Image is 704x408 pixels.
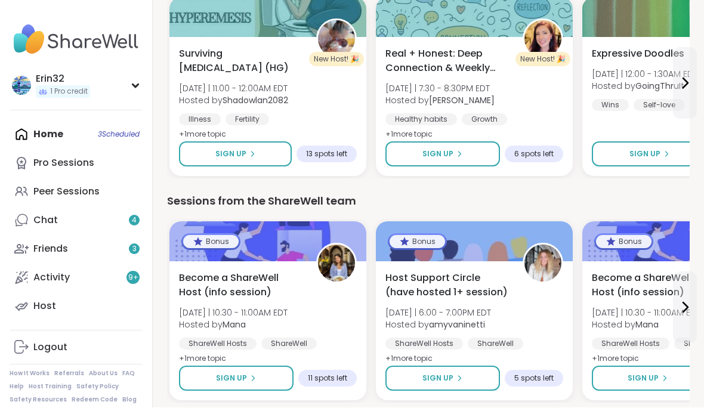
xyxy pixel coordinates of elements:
div: New Host! 🎉 [309,52,364,67]
a: Friends3 [10,235,143,264]
a: Pro Sessions [10,149,143,178]
div: New Host! 🎉 [515,52,570,67]
a: How It Works [10,370,50,378]
a: Help [10,383,24,391]
b: GoingThruIt [635,81,684,92]
div: Bonus [596,236,651,249]
img: amyvaninetti [524,245,561,282]
span: Hosted by [179,319,288,331]
img: ShareWell Nav Logo [10,19,143,61]
div: Host [33,300,56,313]
b: [PERSON_NAME] [429,95,495,107]
div: ShareWell [261,338,317,350]
span: [DATE] | 6:00 - 7:00PM EDT [385,307,491,319]
div: Sessions from the ShareWell team [167,193,690,210]
span: 5 spots left [514,374,554,384]
a: Logout [10,333,143,362]
span: 13 spots left [306,150,347,159]
button: Sign Up [385,142,500,167]
button: Sign Up [385,366,500,391]
div: Erin32 [36,73,90,86]
span: 6 spots left [514,150,554,159]
img: Erin32 [12,76,31,95]
img: Mana [318,245,355,282]
div: Logout [33,341,67,354]
a: Host Training [29,383,72,391]
span: [DATE] | 10:30 - 11:00AM EDT [179,307,288,319]
div: Bonus [183,236,239,249]
b: Shadowlan2082 [223,95,288,107]
a: Blog [122,396,137,404]
div: Bonus [390,236,445,249]
a: Referrals [54,370,84,378]
span: Hosted by [385,319,491,331]
span: [DATE] | 11:00 - 12:00AM EDT [179,83,288,95]
a: Chat4 [10,206,143,235]
span: Sign Up [216,373,247,384]
div: Healthy habits [385,114,457,126]
a: Activity9+ [10,264,143,292]
div: Peer Sessions [33,186,100,199]
a: Peer Sessions [10,178,143,206]
span: Sign Up [422,373,453,384]
span: Hosted by [592,81,697,92]
span: Sign Up [215,149,246,160]
b: Mana [635,319,659,331]
span: 4 [132,216,137,226]
span: [DATE] | 10:30 - 11:00AM EDT [592,307,700,319]
div: Wins [592,100,629,112]
span: [DATE] | 12:00 - 1:30AM EDT [592,69,697,81]
div: Growth [462,114,507,126]
span: Expressive Doodles [592,47,684,61]
span: Sign Up [422,149,453,160]
div: Fertility [226,114,269,126]
a: Safety Resources [10,396,67,404]
span: Host Support Circle (have hosted 1+ session) [385,271,510,300]
a: About Us [89,370,118,378]
span: Hosted by [179,95,288,107]
span: Hosted by [592,319,700,331]
b: amyvaninetti [429,319,485,331]
div: Activity [33,271,70,285]
div: ShareWell Hosts [179,338,257,350]
a: Host [10,292,143,321]
div: Self-love [634,100,685,112]
a: Redeem Code [72,396,118,404]
button: Sign Up [179,366,294,391]
button: Sign Up [592,366,704,391]
span: 9 + [128,273,138,283]
a: FAQ [122,370,135,378]
div: ShareWell Hosts [592,338,669,350]
img: Shadowlan2082 [318,21,355,58]
span: 3 [132,245,137,255]
div: ShareWell [468,338,523,350]
div: Illness [179,114,221,126]
span: 1 Pro credit [50,87,88,97]
div: ShareWell Hosts [385,338,463,350]
div: Friends [33,243,68,256]
span: Hosted by [385,95,495,107]
a: Safety Policy [76,383,119,391]
b: Mana [223,319,246,331]
span: Sign Up [629,149,660,160]
span: Surviving [MEDICAL_DATA] (HG) [179,47,303,76]
button: Sign Up [179,142,292,167]
span: Sign Up [628,373,659,384]
span: Real + Honest: Deep Connection & Weekly Intentions [385,47,510,76]
div: Chat [33,214,58,227]
span: Become a ShareWell Host (info session) [179,271,303,300]
div: Pro Sessions [33,157,94,170]
img: Charlie_Lovewitch [524,21,561,58]
span: [DATE] | 7:30 - 8:30PM EDT [385,83,495,95]
span: 11 spots left [308,374,347,384]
